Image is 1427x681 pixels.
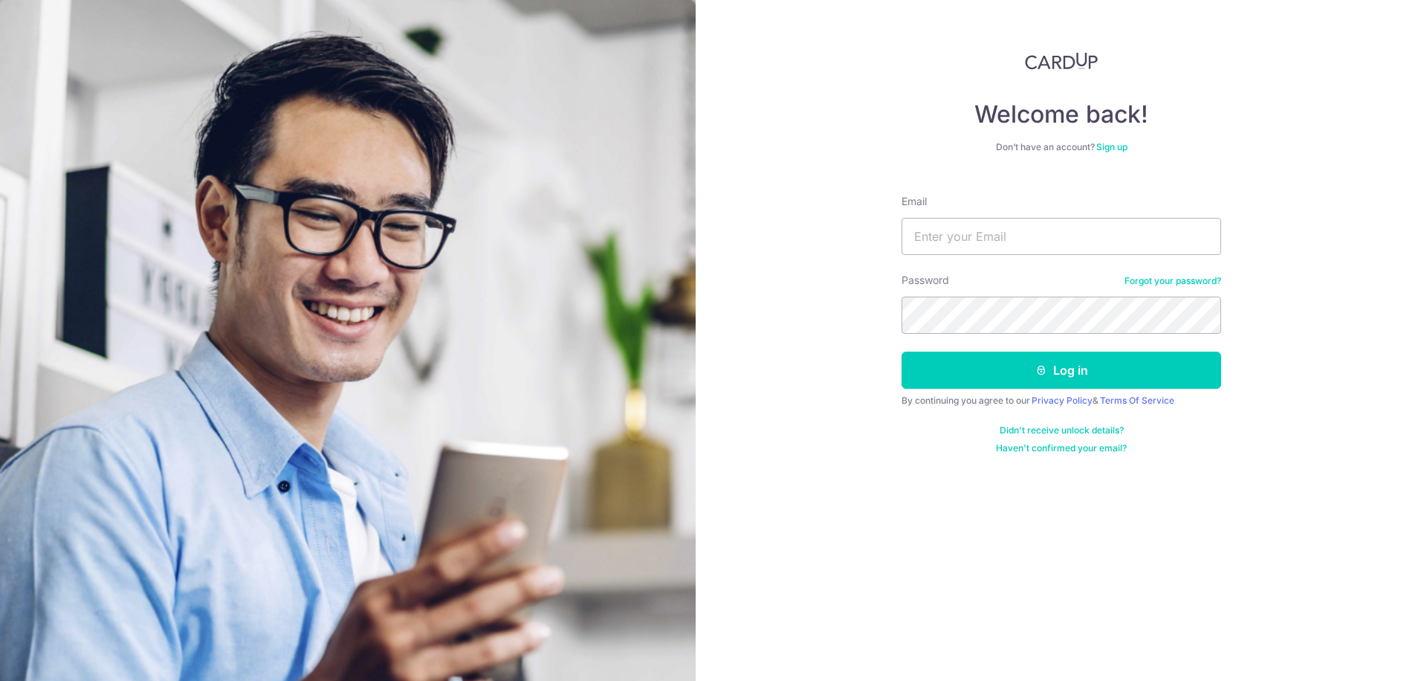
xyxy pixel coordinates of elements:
button: Log in [902,352,1221,389]
a: Haven't confirmed your email? [996,442,1127,454]
a: Privacy Policy [1032,395,1093,406]
div: By continuing you agree to our & [902,395,1221,407]
h4: Welcome back! [902,100,1221,129]
label: Password [902,273,949,288]
img: CardUp Logo [1025,52,1098,70]
div: Don’t have an account? [902,141,1221,153]
input: Enter your Email [902,218,1221,255]
a: Terms Of Service [1100,395,1174,406]
a: Didn't receive unlock details? [1000,425,1124,436]
label: Email [902,194,927,209]
a: Sign up [1096,141,1127,152]
a: Forgot your password? [1125,275,1221,287]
